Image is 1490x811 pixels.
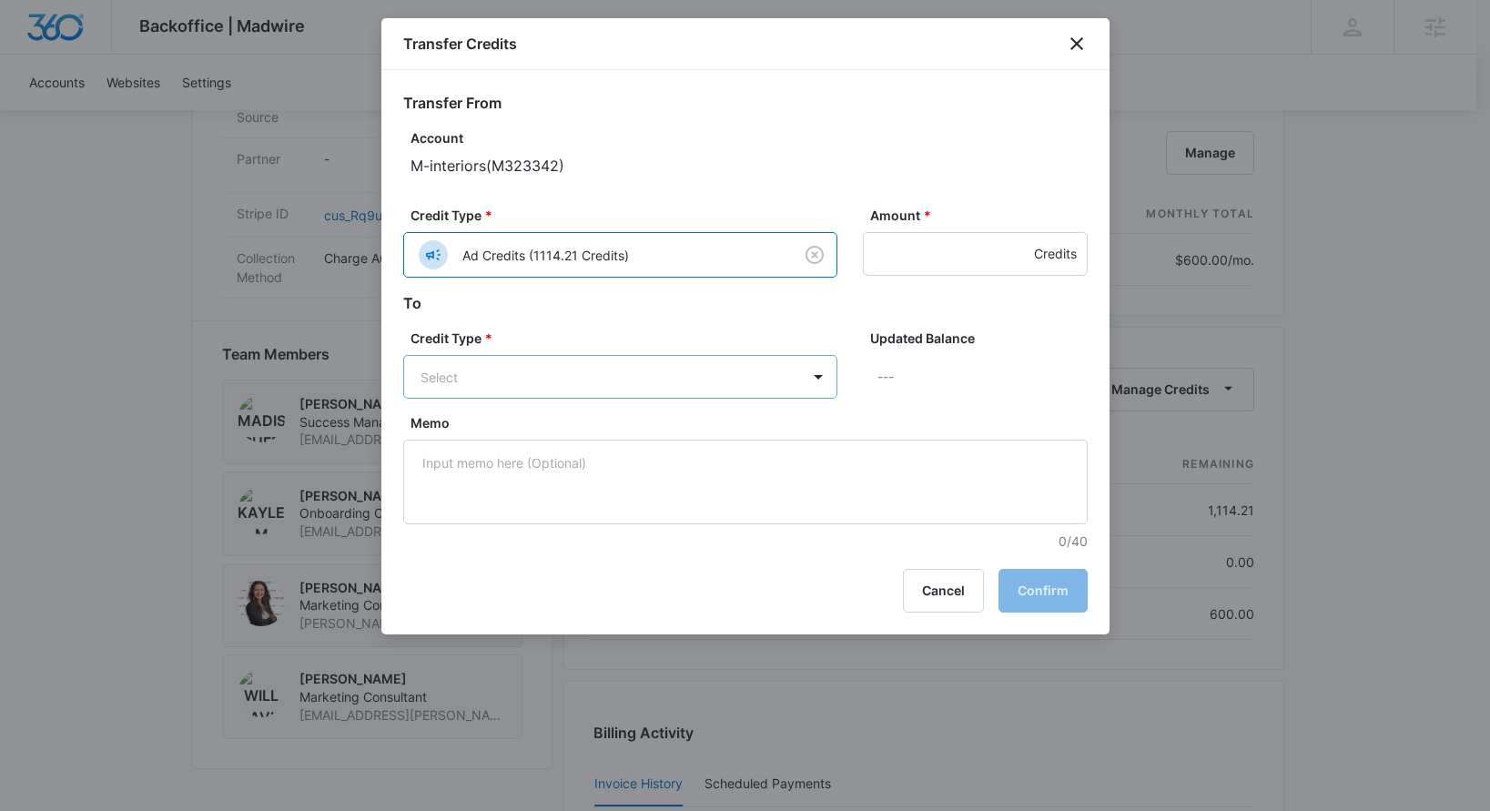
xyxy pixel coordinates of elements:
[800,240,829,269] button: Clear
[49,106,64,120] img: tab_domain_overview_orange.svg
[411,206,845,225] label: Credit Type
[411,329,845,348] label: Credit Type
[201,107,307,119] div: Keywords by Traffic
[421,368,776,387] div: Select
[411,532,1088,551] p: 0/40
[877,355,1088,399] p: ---
[1066,33,1088,55] button: close
[870,206,1095,225] label: Amount
[181,106,196,120] img: tab_keywords_by_traffic_grey.svg
[69,107,163,119] div: Domain Overview
[403,292,1088,314] h2: To
[29,47,44,62] img: website_grey.svg
[403,33,517,55] h1: Transfer Credits
[51,29,89,44] div: v 4.0.25
[411,413,1095,432] label: Memo
[1034,232,1077,276] div: Credits
[903,569,984,613] button: Cancel
[870,329,1095,348] label: Updated Balance
[411,128,1088,147] p: Account
[29,29,44,44] img: logo_orange.svg
[411,155,1088,177] p: M-interiors ( M323342 )
[462,246,629,265] p: Ad Credits (1114.21 Credits)
[403,92,1088,114] h2: Transfer From
[47,47,200,62] div: Domain: [DOMAIN_NAME]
